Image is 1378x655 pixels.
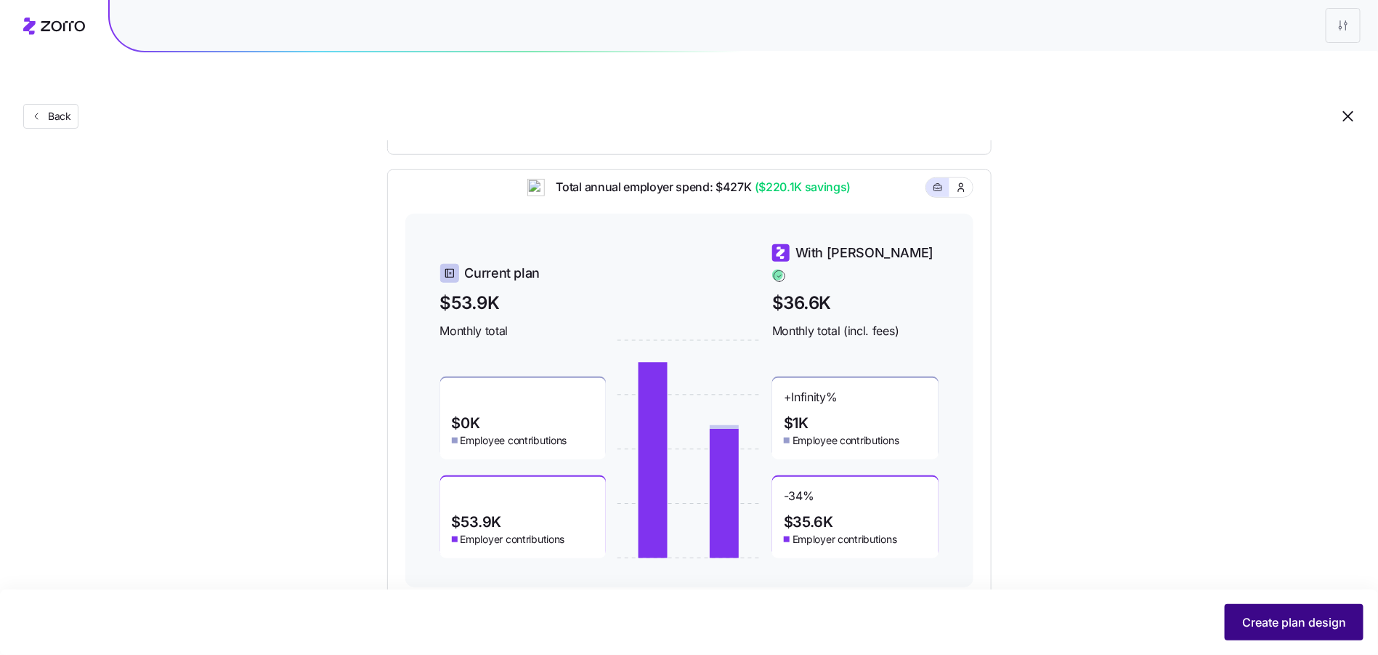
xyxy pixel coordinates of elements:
[784,416,808,430] span: $1K
[772,322,939,340] span: Monthly total (incl. fees)
[461,532,565,547] span: Employer contributions
[793,532,897,547] span: Employer contributions
[440,322,607,340] span: Monthly total
[465,263,540,284] span: Current plan
[784,489,814,512] span: -34 %
[784,390,838,413] span: + Infinity %
[461,433,567,448] span: Employee contributions
[452,515,502,529] span: $53.9K
[440,289,607,316] span: $53.9K
[784,515,833,529] span: $35.6K
[452,416,480,430] span: $0K
[793,433,899,448] span: Employee contributions
[1242,614,1346,631] span: Create plan design
[42,109,71,124] span: Back
[772,289,939,316] span: $36.6K
[23,104,78,129] button: Back
[752,178,851,196] span: ($220.1K savings)
[545,178,851,196] span: Total annual employer spend: $427K
[527,179,545,196] img: ai-icon.png
[795,243,934,263] span: With [PERSON_NAME]
[1225,604,1363,640] button: Create plan design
